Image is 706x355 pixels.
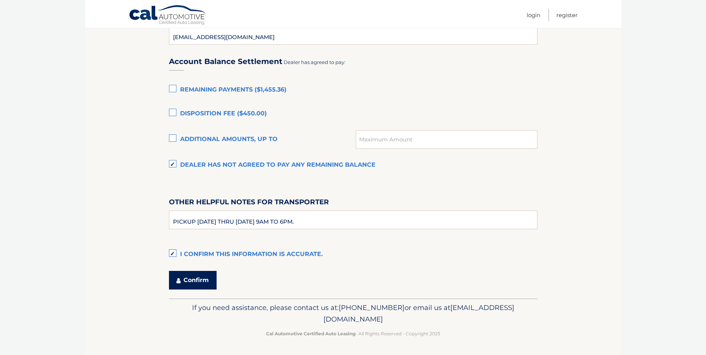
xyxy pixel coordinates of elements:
span: Dealer has agreed to pay: [284,59,345,65]
label: I confirm this information is accurate. [169,247,537,262]
input: Maximum Amount [356,130,537,149]
button: Confirm [169,271,217,290]
label: Dealer has not agreed to pay any remaining balance [169,158,537,173]
label: Disposition Fee ($450.00) [169,106,537,121]
a: Login [527,9,540,21]
label: Additional amounts, up to [169,132,356,147]
p: If you need assistance, please contact us at: or email us at [174,302,533,326]
strong: Cal Automotive Certified Auto Leasing [266,331,355,336]
a: Cal Automotive [129,5,207,26]
h3: Account Balance Settlement [169,57,282,66]
label: Other helpful notes for transporter [169,196,329,210]
span: [PHONE_NUMBER] [339,303,405,312]
a: Register [556,9,578,21]
p: - All Rights Reserved - Copyright 2025 [174,330,533,338]
label: Remaining Payments ($1,455.36) [169,83,537,97]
